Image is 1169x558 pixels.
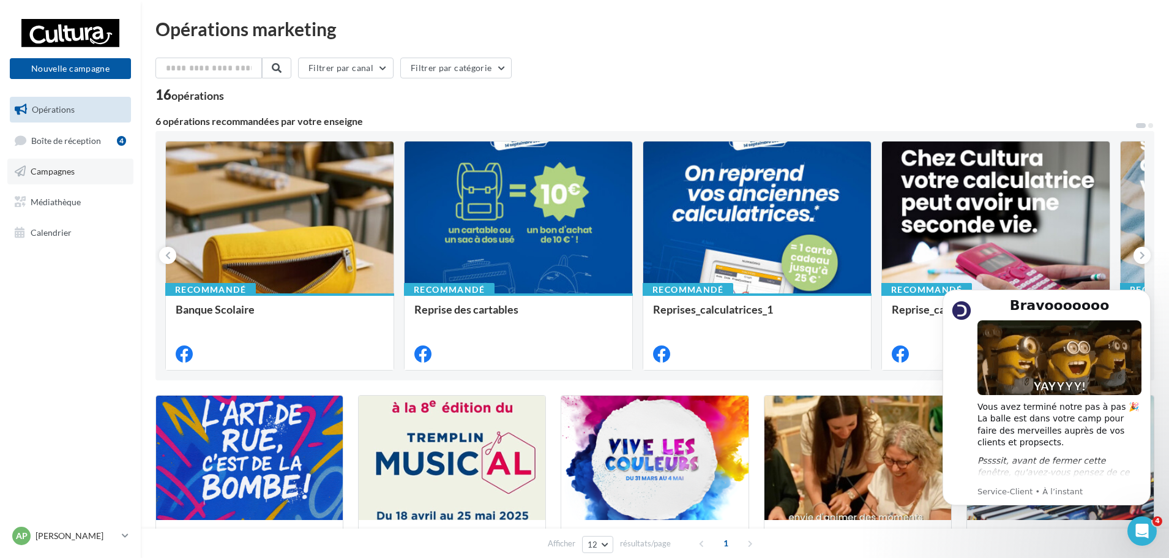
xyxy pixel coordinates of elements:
span: Reprise_calculatrices [892,303,996,316]
span: Boîte de réception [31,135,101,145]
span: Reprises_calculatrices_1 [653,303,773,316]
span: Médiathèque [31,197,81,207]
span: Banque Scolaire [176,303,255,316]
button: Nouvelle campagne [10,58,131,79]
div: Recommandé [165,283,256,296]
div: Recommandé [881,283,972,296]
span: 1 [716,533,736,553]
span: Afficher [548,538,575,549]
span: Reprise des cartables [414,303,518,316]
span: 4 [1152,516,1162,526]
div: Recommandé [643,283,733,296]
a: Boîte de réception4 [7,127,133,154]
a: AP [PERSON_NAME] [10,524,131,548]
a: Campagnes [7,159,133,184]
div: 16 [155,88,224,102]
div: Recommandé [404,283,495,296]
div: 6 opérations recommandées par votre enseigne [155,116,1135,126]
button: 12 [582,536,613,553]
a: Calendrier [7,220,133,246]
iframe: Intercom notifications message [924,271,1169,525]
span: Opérations [32,104,75,115]
button: Filtrer par catégorie [400,58,512,78]
span: AP [16,530,28,542]
span: 12 [588,540,598,549]
a: Opérations [7,97,133,123]
span: Calendrier [31,227,72,237]
a: Médiathèque [7,189,133,215]
span: Campagnes [31,166,75,176]
div: 4 [117,136,126,146]
p: [PERSON_NAME] [35,530,117,542]
div: opérations [171,90,224,101]
div: Opérations marketing [155,20,1154,38]
iframe: Intercom live chat [1127,516,1157,546]
span: résultats/page [620,538,671,549]
button: Filtrer par canal [298,58,394,78]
